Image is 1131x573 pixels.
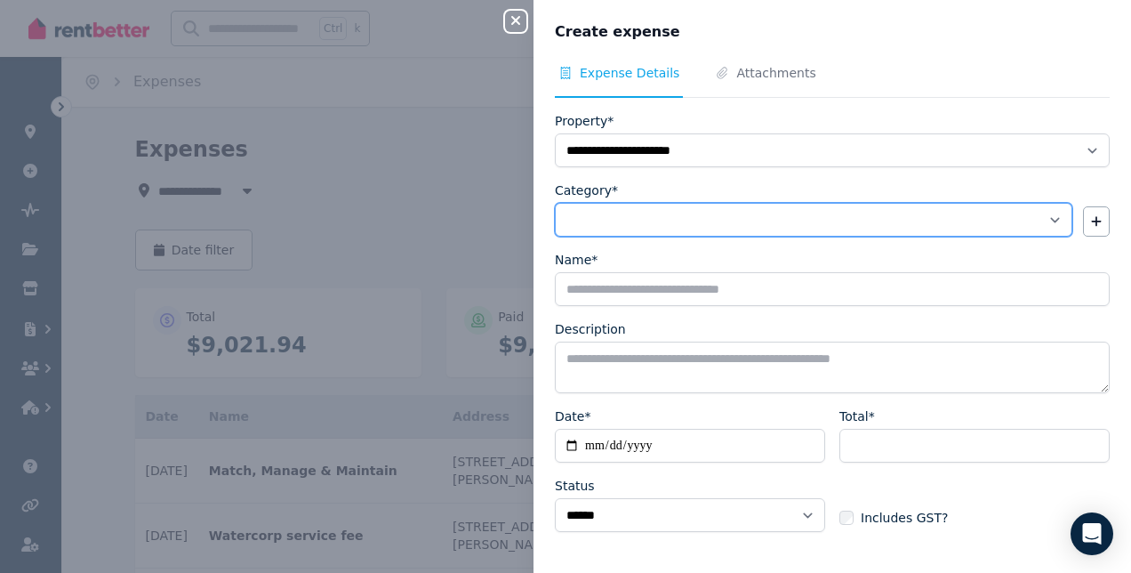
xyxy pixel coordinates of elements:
[555,408,590,425] label: Date*
[555,182,618,199] label: Category*
[555,64,1110,98] nav: Tabs
[555,21,680,43] span: Create expense
[555,477,595,495] label: Status
[839,511,854,525] input: Includes GST?
[861,509,948,527] span: Includes GST?
[555,251,598,269] label: Name*
[580,64,679,82] span: Expense Details
[1071,512,1113,555] div: Open Intercom Messenger
[555,112,614,130] label: Property*
[555,320,626,338] label: Description
[736,64,815,82] span: Attachments
[839,408,875,425] label: Total*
